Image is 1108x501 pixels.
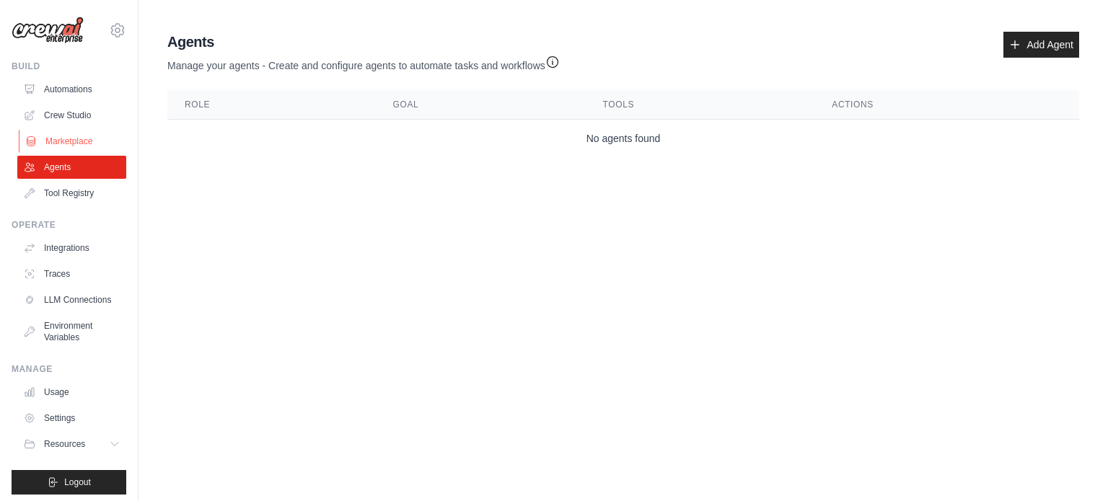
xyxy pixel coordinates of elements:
th: Tools [586,90,815,120]
a: Marketplace [19,130,128,153]
a: Crew Studio [17,104,126,127]
th: Actions [814,90,1079,120]
th: Goal [376,90,586,120]
button: Logout [12,470,126,495]
a: Agents [17,156,126,179]
td: No agents found [167,120,1079,158]
h2: Agents [167,32,560,52]
a: Environment Variables [17,314,126,349]
a: Add Agent [1003,32,1079,58]
th: Role [167,90,376,120]
a: Tool Registry [17,182,126,205]
a: Automations [17,78,126,101]
button: Resources [17,433,126,456]
span: Resources [44,438,85,450]
img: Logo [12,17,84,44]
span: Logout [64,476,91,488]
div: Operate [12,219,126,231]
a: Usage [17,381,126,404]
a: Integrations [17,236,126,260]
a: LLM Connections [17,288,126,311]
p: Manage your agents - Create and configure agents to automate tasks and workflows [167,52,560,73]
div: Build [12,61,126,72]
div: Manage [12,363,126,375]
a: Traces [17,262,126,285]
a: Settings [17,407,126,430]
